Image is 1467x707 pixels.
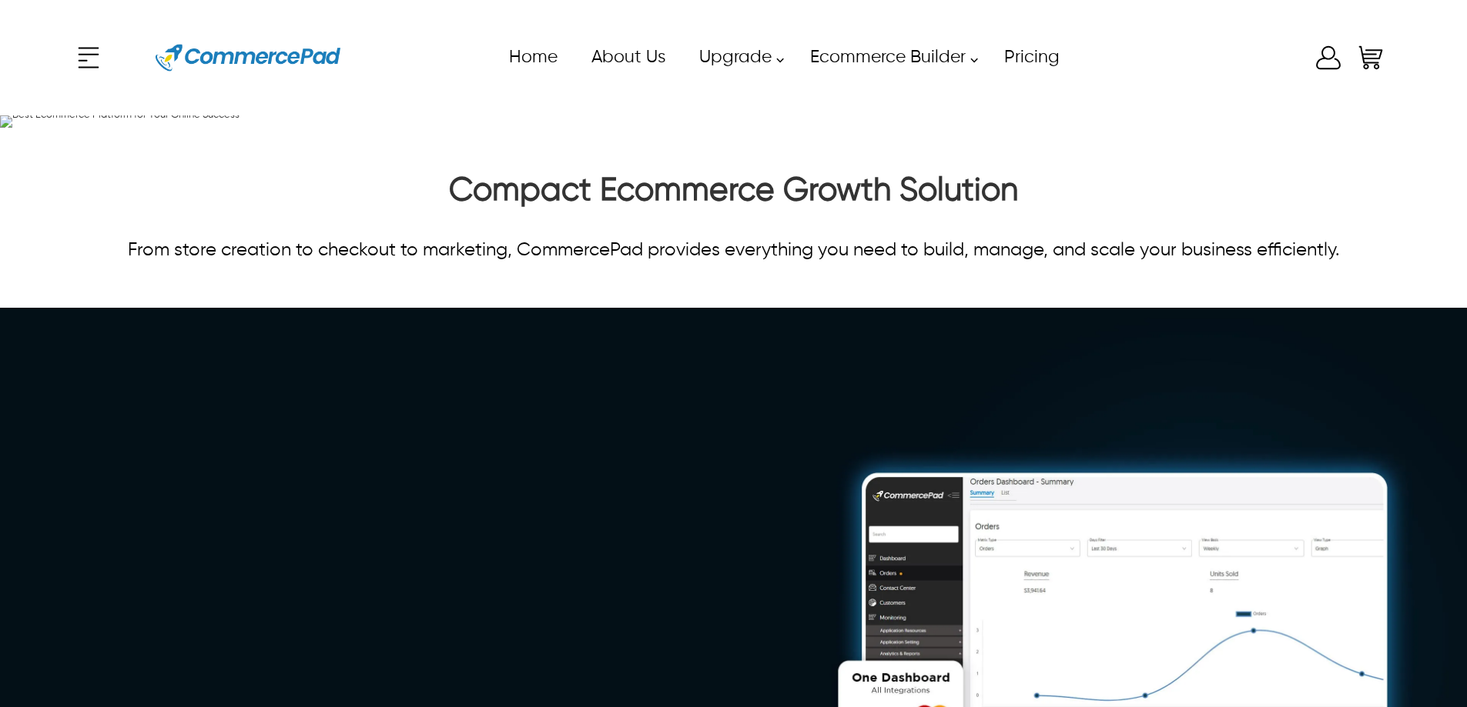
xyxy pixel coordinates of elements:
[491,40,574,75] a: Home
[574,40,682,75] a: About Us
[986,40,1076,75] a: Pricing
[792,40,986,75] a: Ecommerce Builder
[73,172,1394,218] h2: Compact Ecommerce Growth Solution
[1355,42,1386,73] a: Shopping Cart
[682,40,792,75] a: Upgrade
[142,23,353,92] a: Website Logo for Commerce Pad
[73,236,1394,264] p: From store creation to checkout to marketing, CommercePad provides everything you need to build, ...
[156,23,340,92] img: Website Logo for Commerce Pad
